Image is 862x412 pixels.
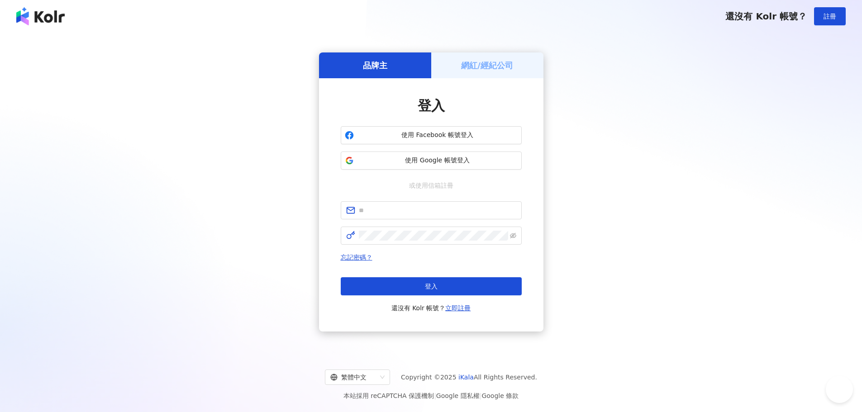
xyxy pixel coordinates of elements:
[341,254,372,261] a: 忘記密碼？
[436,392,480,399] a: Google 隱私權
[434,392,436,399] span: |
[343,390,519,401] span: 本站採用 reCAPTCHA 保護機制
[824,13,836,20] span: 註冊
[363,60,387,71] h5: 品牌主
[403,180,460,190] span: 或使用信箱註冊
[481,392,519,399] a: Google 條款
[425,283,438,290] span: 登入
[418,98,445,114] span: 登入
[357,131,518,140] span: 使用 Facebook 帳號登入
[391,303,471,313] span: 還沒有 Kolr 帳號？
[814,7,846,25] button: 註冊
[725,11,807,22] span: 還沒有 Kolr 帳號？
[330,370,376,384] div: 繁體中文
[458,374,474,381] a: iKala
[16,7,65,25] img: logo
[341,126,522,144] button: 使用 Facebook 帳號登入
[510,232,516,239] span: eye-invisible
[461,60,513,71] h5: 網紅/經紀公司
[445,304,471,312] a: 立即註冊
[480,392,482,399] span: |
[341,152,522,170] button: 使用 Google 帳號登入
[401,372,537,383] span: Copyright © 2025 All Rights Reserved.
[357,156,518,165] span: 使用 Google 帳號登入
[341,277,522,295] button: 登入
[826,376,853,403] iframe: Help Scout Beacon - Open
